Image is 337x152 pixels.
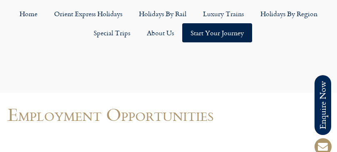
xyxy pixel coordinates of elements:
a: Holidays by Region [252,4,326,23]
a: Luxury Trains [195,4,252,23]
a: Start your Journey [182,23,252,42]
a: About Us [139,23,182,42]
h1: Employment Opportunities [7,105,220,124]
nav: Menu [4,4,333,42]
a: Home [11,4,46,23]
a: Special Trips [85,23,139,42]
a: Orient Express Holidays [46,4,131,23]
a: Holidays by Rail [131,4,195,23]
